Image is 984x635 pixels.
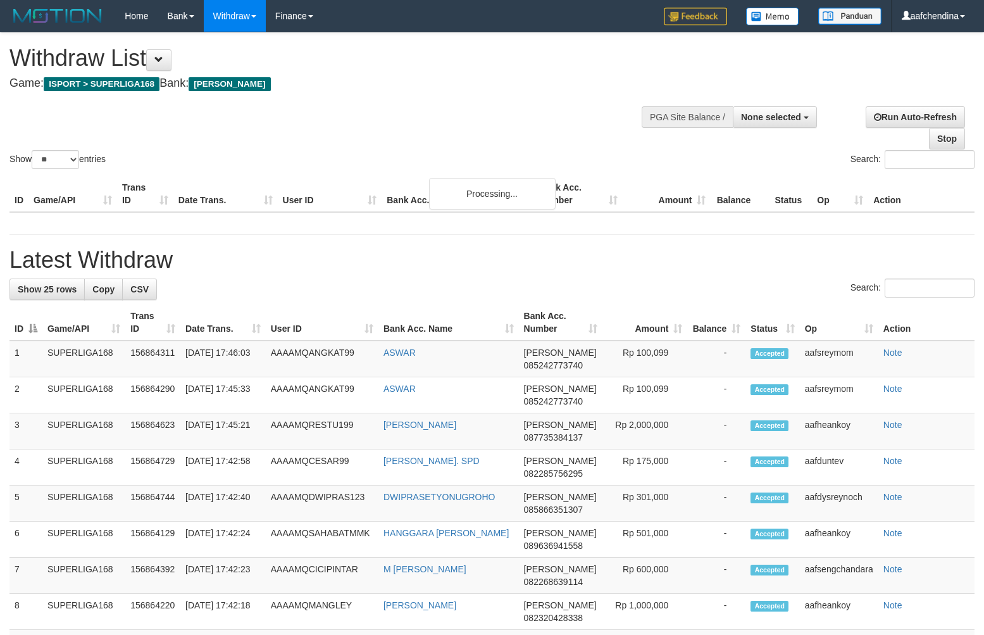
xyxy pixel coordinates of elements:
span: [PERSON_NAME] [524,528,597,538]
td: - [687,486,745,522]
td: SUPERLIGA168 [42,341,125,377]
td: SUPERLIGA168 [42,377,125,413]
span: Copy 085242773740 to clipboard [524,360,583,370]
a: Note [883,420,902,430]
td: - [687,377,745,413]
span: [PERSON_NAME] [189,77,270,91]
th: Trans ID: activate to sort column ascending [125,305,180,341]
td: AAAAMQMANGLEY [266,594,378,630]
a: Note [883,600,902,610]
td: 1 [9,341,42,377]
td: [DATE] 17:42:23 [180,558,266,594]
td: - [687,413,745,450]
h1: Latest Withdraw [9,248,975,273]
span: [PERSON_NAME] [524,420,597,430]
th: Status [769,176,812,212]
td: aafsreymom [800,377,878,413]
span: Copy [92,284,115,294]
span: Copy 082285756295 to clipboard [524,468,583,479]
a: Note [883,456,902,466]
th: Game/API [28,176,117,212]
th: Status: activate to sort column ascending [745,305,799,341]
td: AAAAMQRESTU199 [266,413,378,450]
th: User ID: activate to sort column ascending [266,305,378,341]
img: MOTION_logo.png [9,6,106,25]
a: Note [883,528,902,538]
span: [PERSON_NAME] [524,348,597,358]
span: Copy 087735384137 to clipboard [524,432,583,443]
a: DWIPRASETYONUGROHO [383,492,495,502]
td: Rp 600,000 [602,558,687,594]
td: - [687,450,745,486]
td: 156864311 [125,341,180,377]
h4: Game: Bank: [9,77,644,90]
td: 2 [9,377,42,413]
td: Rp 2,000,000 [602,413,687,450]
span: [PERSON_NAME] [524,564,597,574]
label: Search: [850,279,975,298]
td: AAAAMQANGKAT99 [266,377,378,413]
td: [DATE] 17:42:58 [180,450,266,486]
img: Button%20Memo.svg [746,8,799,25]
th: User ID [278,176,382,212]
td: 156864392 [125,558,180,594]
td: SUPERLIGA168 [42,522,125,558]
a: Note [883,384,902,394]
a: Copy [84,279,123,300]
th: Balance [711,176,769,212]
a: [PERSON_NAME] [383,600,456,610]
td: Rp 301,000 [602,486,687,522]
input: Search: [885,150,975,169]
a: CSV [122,279,157,300]
a: [PERSON_NAME] [383,420,456,430]
td: 156864744 [125,486,180,522]
td: Rp 100,099 [602,341,687,377]
span: Copy 082268639114 to clipboard [524,577,583,587]
span: Copy 085242773740 to clipboard [524,396,583,406]
span: CSV [130,284,149,294]
th: Bank Acc. Name [382,176,533,212]
td: - [687,341,745,377]
td: AAAAMQCICIPINTAR [266,558,378,594]
th: Amount: activate to sort column ascending [602,305,687,341]
td: Rp 175,000 [602,450,687,486]
td: [DATE] 17:45:21 [180,413,266,450]
span: [PERSON_NAME] [524,600,597,610]
span: Accepted [750,565,788,575]
td: AAAAMQSAHABATMMK [266,522,378,558]
td: aafduntev [800,450,878,486]
a: Show 25 rows [9,279,85,300]
a: M [PERSON_NAME] [383,564,466,574]
th: Date Trans. [173,176,278,212]
span: Copy 085866351307 to clipboard [524,505,583,515]
img: panduan.png [818,8,881,25]
img: Feedback.jpg [664,8,727,25]
th: ID: activate to sort column descending [9,305,42,341]
th: Date Trans.: activate to sort column ascending [180,305,266,341]
a: [PERSON_NAME]. SPD [383,456,480,466]
label: Show entries [9,150,106,169]
span: Show 25 rows [18,284,77,294]
span: [PERSON_NAME] [524,456,597,466]
td: - [687,594,745,630]
a: Note [883,492,902,502]
td: 156864129 [125,522,180,558]
td: [DATE] 17:46:03 [180,341,266,377]
td: 156864623 [125,413,180,450]
button: None selected [733,106,817,128]
td: [DATE] 17:42:24 [180,522,266,558]
td: SUPERLIGA168 [42,594,125,630]
td: 5 [9,486,42,522]
td: [DATE] 17:42:18 [180,594,266,630]
select: Showentries [32,150,79,169]
th: Bank Acc. Number [534,176,623,212]
td: [DATE] 17:45:33 [180,377,266,413]
td: 4 [9,450,42,486]
a: Run Auto-Refresh [866,106,965,128]
td: AAAAMQDWIPRAS123 [266,486,378,522]
span: [PERSON_NAME] [524,492,597,502]
td: aafsengchandara [800,558,878,594]
td: AAAAMQANGKAT99 [266,341,378,377]
th: Bank Acc. Number: activate to sort column ascending [519,305,603,341]
td: 156864729 [125,450,180,486]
